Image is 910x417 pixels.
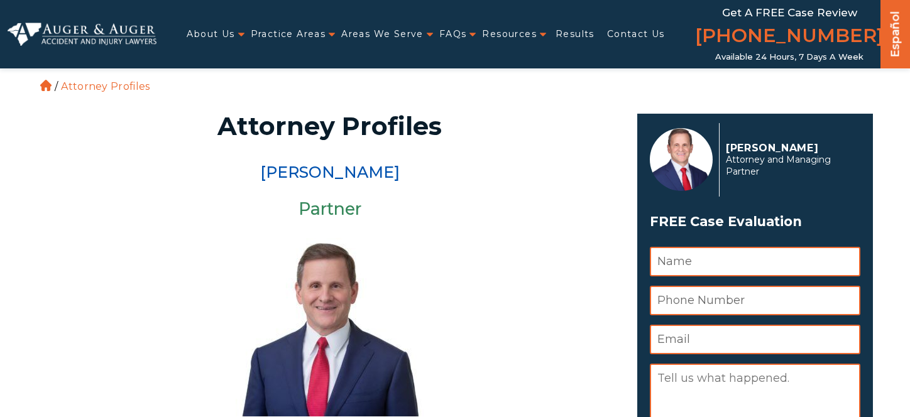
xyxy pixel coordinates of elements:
[439,21,467,47] a: FAQs
[726,154,853,178] span: Attorney and Managing Partner
[650,247,860,276] input: Name
[37,200,622,219] h3: Partner
[607,21,665,47] a: Contact Us
[236,228,424,416] img: Herbert Auger
[40,80,52,91] a: Home
[722,6,857,19] span: Get a FREE Case Review
[8,23,156,45] img: Auger & Auger Accident and Injury Lawyers Logo
[260,163,400,181] a: [PERSON_NAME]
[341,21,424,47] a: Areas We Serve
[482,21,537,47] a: Resources
[650,286,860,315] input: Phone Number
[45,114,615,139] h1: Attorney Profiles
[187,21,234,47] a: About Us
[650,325,860,354] input: Email
[650,210,860,234] span: FREE Case Evaluation
[58,80,153,92] li: Attorney Profiles
[715,52,863,62] span: Available 24 Hours, 7 Days a Week
[251,21,326,47] a: Practice Areas
[726,142,853,154] p: [PERSON_NAME]
[650,128,713,191] img: Herbert Auger
[556,21,595,47] a: Results
[695,22,884,52] a: [PHONE_NUMBER]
